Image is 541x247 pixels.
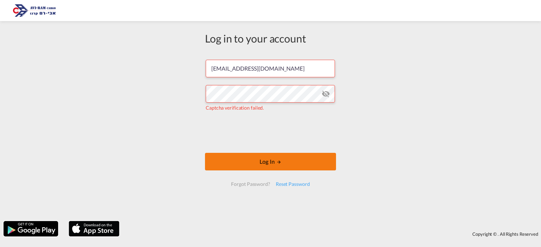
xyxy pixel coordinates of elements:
div: Log in to your account [205,31,336,46]
div: Copyright © . All Rights Reserved [123,228,541,240]
span: Captcha verification failed. [206,105,264,111]
div: Reset Password [273,178,313,190]
img: apple.png [68,220,120,237]
iframe: reCAPTCHA [217,118,324,146]
img: 166978e0a5f911edb4280f3c7a976193.png [11,3,58,19]
button: LOGIN [205,153,336,170]
input: Enter email/phone number [206,60,335,77]
div: Forgot Password? [228,178,273,190]
img: google.png [3,220,59,237]
md-icon: icon-eye-off [322,90,330,98]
